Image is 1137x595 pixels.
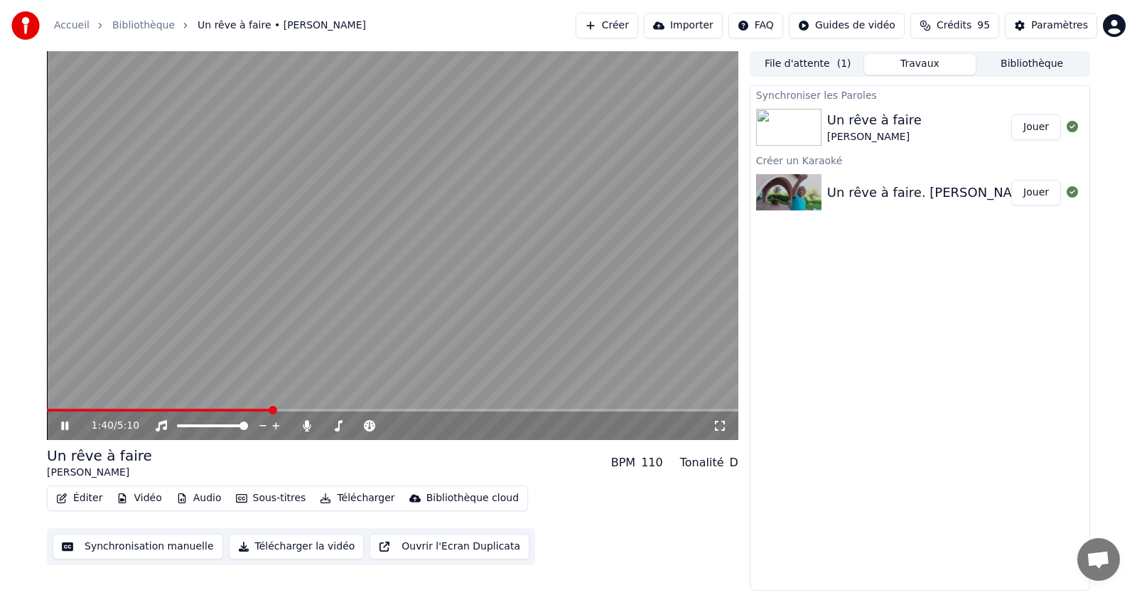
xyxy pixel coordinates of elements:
div: BPM [611,454,635,471]
span: ( 1 ) [837,57,851,71]
div: Synchroniser les Paroles [750,86,1089,103]
div: / [92,419,126,433]
div: 110 [641,454,663,471]
nav: breadcrumb [54,18,366,33]
button: Travaux [864,54,976,75]
a: Accueil [54,18,90,33]
div: [PERSON_NAME] [47,466,152,480]
span: 95 [977,18,990,33]
button: Audio [171,488,227,508]
button: Vidéo [111,488,167,508]
button: Sous-titres [230,488,312,508]
div: Paramètres [1031,18,1088,33]
button: File d'attente [752,54,864,75]
img: youka [11,11,40,40]
button: Créer [576,13,638,38]
div: [PERSON_NAME] [827,130,922,144]
button: Éditer [50,488,108,508]
div: D [730,454,738,471]
button: Télécharger la vidéo [229,534,365,559]
button: Jouer [1011,180,1061,205]
div: Créer un Karaoké [750,151,1089,168]
button: Paramètres [1005,13,1097,38]
span: Crédits [937,18,971,33]
div: Tonalité [680,454,724,471]
span: Un rêve à faire • [PERSON_NAME] [198,18,366,33]
button: FAQ [728,13,783,38]
button: Jouer [1011,114,1061,140]
span: 1:40 [92,419,114,433]
div: Un rêve à faire [47,446,152,466]
button: Bibliothèque [976,54,1088,75]
button: Guides de vidéo [789,13,905,38]
div: Un rêve à faire. [PERSON_NAME] [827,183,1036,203]
a: Bibliothèque [112,18,175,33]
div: Ouvrir le chat [1077,538,1120,581]
button: Ouvrir l'Ecran Duplicata [370,534,529,559]
button: Importer [644,13,723,38]
button: Crédits95 [910,13,999,38]
div: Bibliothèque cloud [426,491,519,505]
button: Télécharger [314,488,400,508]
div: Un rêve à faire [827,110,922,130]
span: 5:10 [117,419,139,433]
button: Synchronisation manuelle [53,534,223,559]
